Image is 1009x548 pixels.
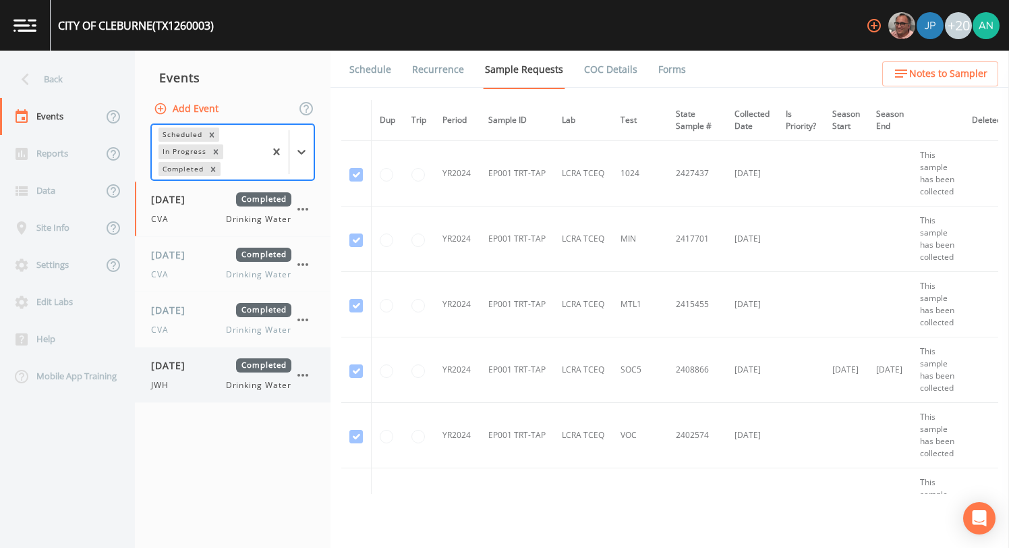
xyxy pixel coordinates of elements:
a: [DATE]CompletedCVADrinking Water [135,292,330,348]
td: 2415455 [668,272,726,337]
th: Season End [868,100,912,141]
td: 2417701 [668,207,726,272]
div: Joshua gere Paul [916,12,944,39]
td: SOC5 [612,337,668,403]
td: [DATE] [824,337,868,403]
img: logo [13,19,36,32]
a: Forms [656,51,688,88]
div: Completed [158,162,206,176]
img: c76c074581486bce1c0cbc9e29643337 [973,12,1000,39]
td: MIN [612,207,668,272]
img: 41241ef155101aa6d92a04480b0d0000 [917,12,944,39]
button: Add Event [151,97,224,121]
th: Season Start [824,100,868,141]
a: COC Details [582,51,639,88]
span: [DATE] [151,358,195,373]
td: YR2024 [434,141,480,207]
span: JWH [151,379,177,391]
div: CITY OF CLEBURNE (TX1260003) [58,18,214,34]
td: EP001 TRT-TAP [480,272,554,337]
td: LCRA TCEQ [554,468,612,534]
td: [DATE] [726,141,778,207]
td: EP001 TRT-TAP [480,403,554,468]
td: [DATE] [726,468,778,534]
div: Open Intercom Messenger [963,502,996,535]
td: This sample has been collected [912,207,964,272]
th: Test [612,100,668,141]
td: LCRA TCEQ [554,207,612,272]
td: EP001 TRT-TAP [480,207,554,272]
img: e2d790fa78825a4bb76dcb6ab311d44c [888,12,915,39]
td: LCRA TCEQ [554,272,612,337]
td: 2408866 [668,337,726,403]
a: Sample Requests [483,51,565,89]
button: Notes to Sampler [882,61,998,86]
td: EP001 TRT-TAP [480,468,554,534]
span: Notes to Sampler [909,65,987,82]
td: YR2024 [434,272,480,337]
th: Dup [372,100,404,141]
td: LCRA TCEQ [554,337,612,403]
th: Trip [403,100,434,141]
a: Schedule [347,51,393,88]
td: 2402574FB [668,468,726,534]
span: CVA [151,324,177,336]
td: MTL1 [612,272,668,337]
a: Recurrence [410,51,466,88]
th: Collected Date [726,100,778,141]
a: [DATE]CompletedJWHDrinking Water [135,348,330,403]
span: [DATE] [151,248,195,262]
td: [DATE] [868,337,912,403]
span: Drinking Water [226,379,291,391]
td: YR2024 [434,207,480,272]
td: VOC [612,403,668,468]
span: Drinking Water [226,324,291,336]
div: In Progress [158,144,208,159]
td: YR2024 [434,403,480,468]
div: Remove Scheduled [204,128,219,142]
td: [DATE] [726,337,778,403]
td: EP001 TRT-TAP [480,337,554,403]
td: LCRA TCEQ [554,141,612,207]
th: State Sample # [668,100,726,141]
td: This sample has been collected [912,337,964,403]
td: EP001 TRT-TAP [480,141,554,207]
a: [DATE]CompletedCVADrinking Water [135,182,330,237]
span: Completed [236,248,291,262]
span: CVA [151,213,177,225]
td: [DATE] [726,272,778,337]
span: [DATE] [151,303,195,317]
div: Mike Franklin [888,12,916,39]
div: Scheduled [158,128,204,142]
div: Remove In Progress [208,144,223,159]
span: Drinking Water [226,269,291,281]
td: 2402574 [668,403,726,468]
td: This sample has been collected [912,468,964,534]
span: [DATE] [151,192,195,207]
span: Completed [236,303,291,317]
td: VOC Blank [612,468,668,534]
div: Remove Completed [206,162,221,176]
th: Period [434,100,480,141]
td: LCRA TCEQ [554,403,612,468]
td: [DATE] [726,403,778,468]
td: 2427437 [668,141,726,207]
span: CVA [151,269,177,281]
span: Completed [236,358,291,373]
span: Drinking Water [226,213,291,225]
td: This sample has been collected [912,272,964,337]
td: YR2024 [434,337,480,403]
td: This sample has been collected [912,141,964,207]
span: Completed [236,192,291,207]
th: Sample ID [480,100,554,141]
td: [DATE] [726,207,778,272]
th: Lab [554,100,612,141]
div: +20 [945,12,972,39]
td: YR2024 [434,468,480,534]
div: Events [135,61,330,94]
td: 1024 [612,141,668,207]
td: This sample has been collected [912,403,964,468]
a: [DATE]CompletedCVADrinking Water [135,237,330,292]
th: Is Priority? [778,100,824,141]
